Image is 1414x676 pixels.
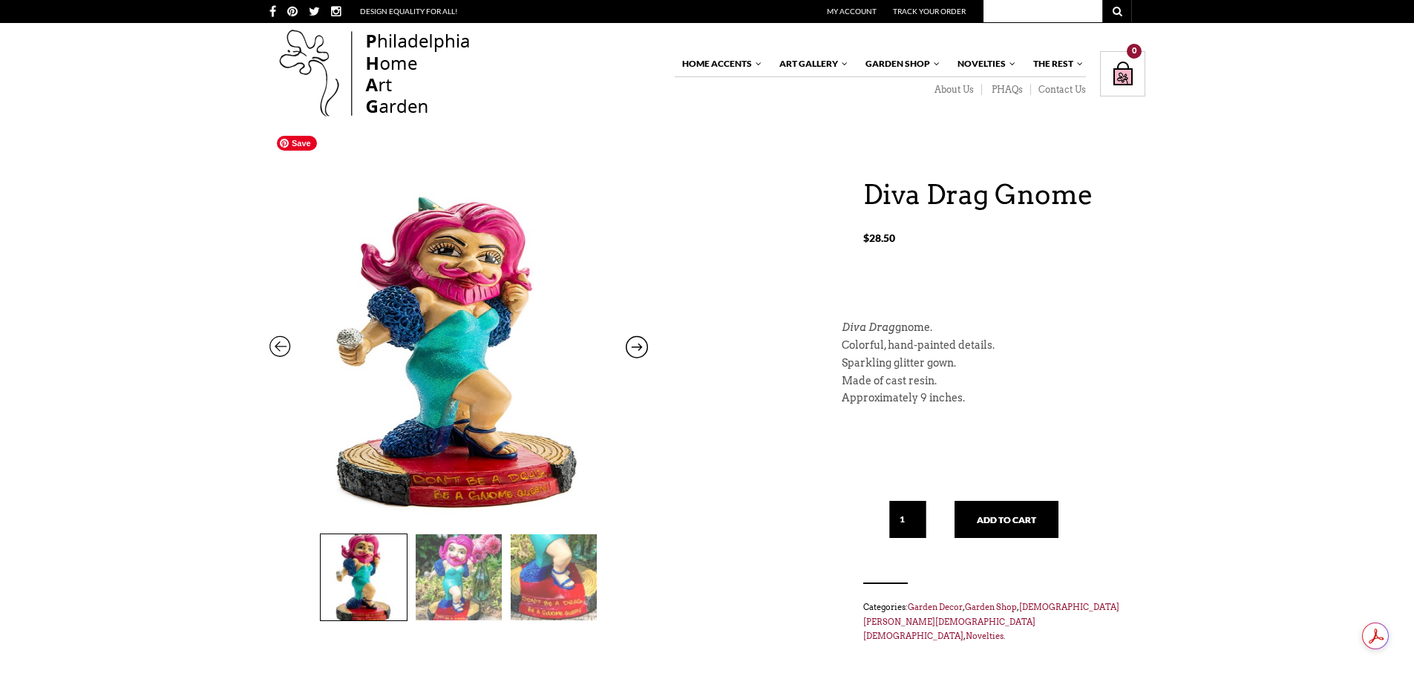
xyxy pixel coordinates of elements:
[675,51,763,76] a: Home Accents
[277,136,317,151] span: Save
[889,501,926,538] input: Qty
[982,84,1031,96] a: PHAQs
[842,337,1124,355] p: Colorful, hand-painted details.
[827,7,877,16] a: My Account
[1026,51,1084,76] a: The Rest
[863,177,1145,212] h1: Diva Drag Gnome
[863,232,895,244] bdi: 28.50
[950,51,1017,76] a: Novelties
[858,51,941,76] a: Garden Shop
[955,501,1058,538] button: Add to cart
[863,232,869,244] span: $
[863,602,1119,641] a: [DEMOGRAPHIC_DATA][PERSON_NAME][DEMOGRAPHIC_DATA][DEMOGRAPHIC_DATA]
[842,355,1124,373] p: Sparkling glitter gown.
[842,321,895,333] em: Diva Drag
[966,631,1004,641] a: Novelties
[925,84,982,96] a: About Us
[893,7,966,16] a: Track Your Order
[1031,84,1086,96] a: Contact Us
[842,319,1124,337] p: gnome.
[772,51,849,76] a: Art Gallery
[842,390,1124,407] p: Approximately 9 inches.
[965,602,1017,612] a: Garden Shop
[863,599,1145,644] span: Categories: , , , .
[842,373,1124,390] p: Made of cast resin.
[908,602,963,612] a: Garden Decor
[1127,44,1142,59] div: 0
